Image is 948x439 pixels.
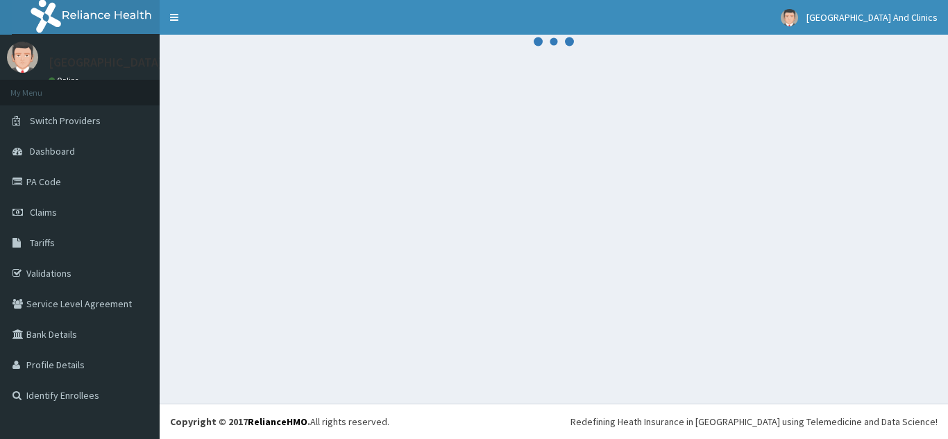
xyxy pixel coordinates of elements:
[533,21,575,62] svg: audio-loading
[30,114,101,127] span: Switch Providers
[248,415,307,428] a: RelianceHMO
[30,206,57,218] span: Claims
[30,236,55,249] span: Tariffs
[806,11,938,24] span: [GEOGRAPHIC_DATA] And Clinics
[781,9,798,26] img: User Image
[7,42,38,73] img: User Image
[160,404,948,439] footer: All rights reserved.
[49,56,224,69] p: [GEOGRAPHIC_DATA] And Clinics
[49,76,82,85] a: Online
[30,145,75,157] span: Dashboard
[570,415,938,429] div: Redefining Heath Insurance in [GEOGRAPHIC_DATA] using Telemedicine and Data Science!
[170,415,310,428] strong: Copyright © 2017 .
